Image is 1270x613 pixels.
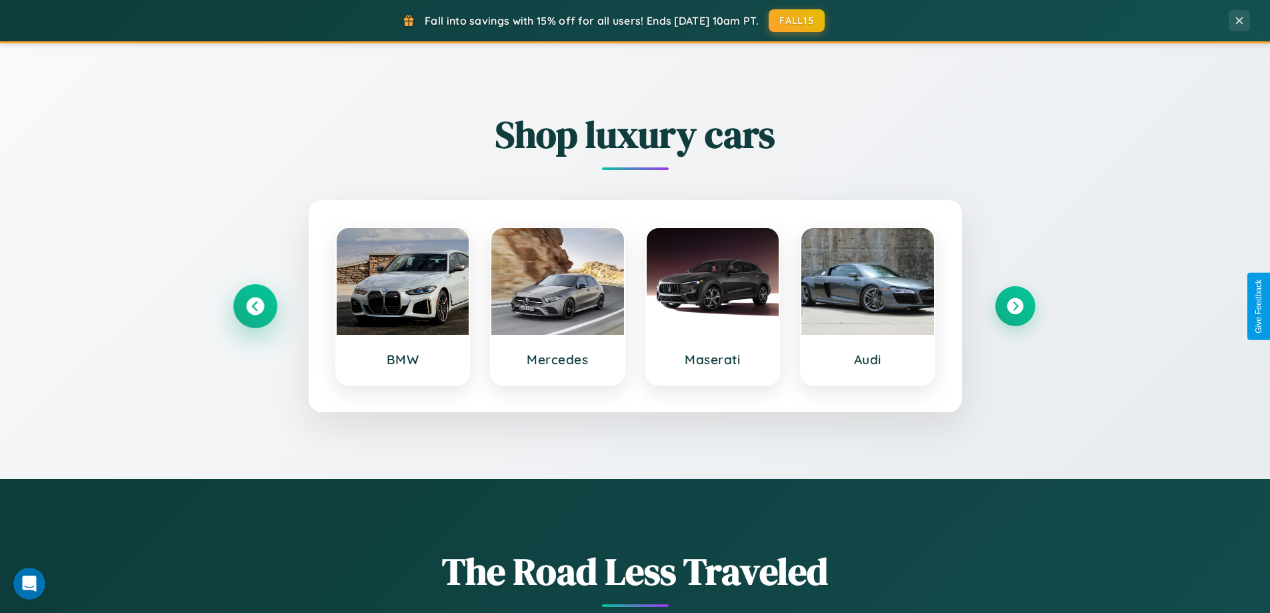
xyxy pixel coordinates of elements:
[350,352,456,368] h3: BMW
[505,352,611,368] h3: Mercedes
[425,14,759,27] span: Fall into savings with 15% off for all users! Ends [DATE] 10am PT.
[13,568,45,600] iframe: Intercom live chat
[1254,279,1263,334] div: Give Feedback
[235,546,1035,597] h1: The Road Less Traveled
[235,109,1035,160] h2: Shop luxury cars
[815,352,921,368] h3: Audi
[769,9,825,32] button: FALL15
[660,352,766,368] h3: Maserati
